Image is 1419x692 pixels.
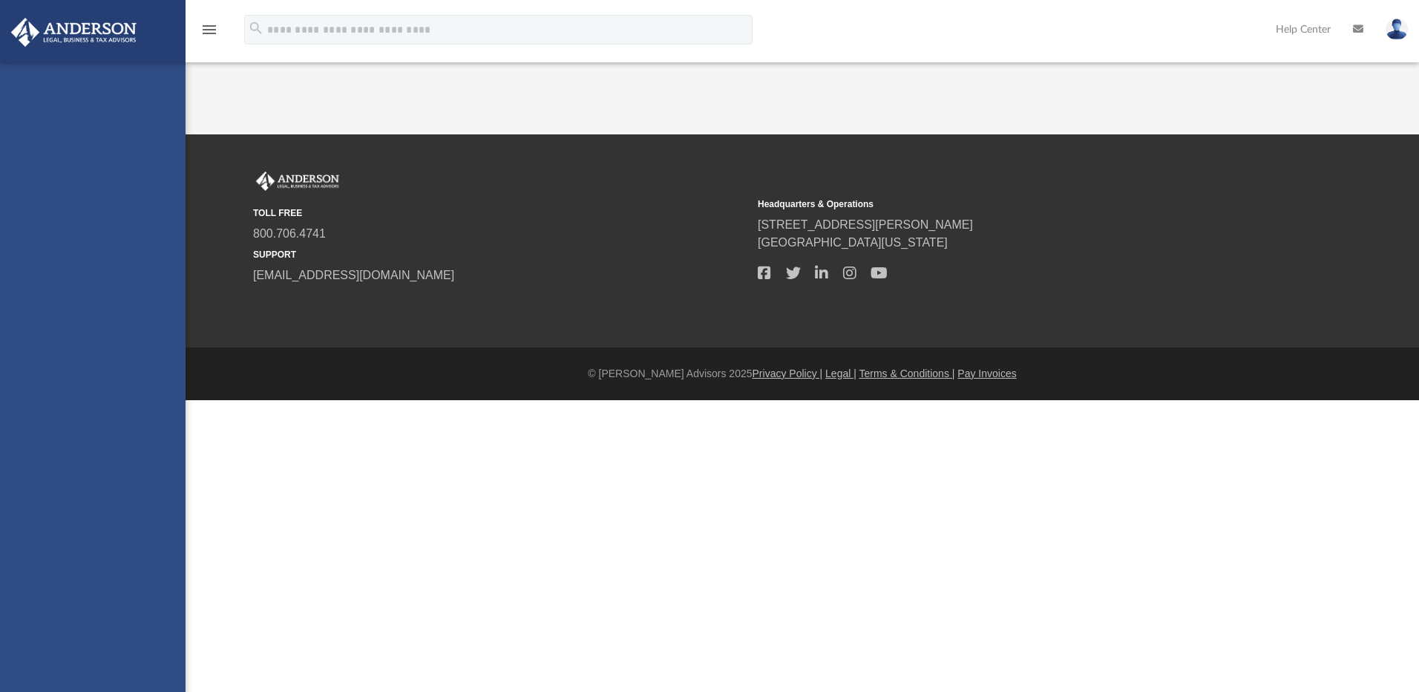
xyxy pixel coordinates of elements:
div: © [PERSON_NAME] Advisors 2025 [186,366,1419,382]
i: search [248,20,264,36]
small: SUPPORT [253,248,747,261]
a: 800.706.4741 [253,227,326,240]
i: menu [200,21,218,39]
a: Privacy Policy | [753,368,823,379]
small: TOLL FREE [253,206,747,220]
img: Anderson Advisors Platinum Portal [7,18,141,47]
a: [STREET_ADDRESS][PERSON_NAME] [758,218,973,231]
a: [EMAIL_ADDRESS][DOMAIN_NAME] [253,269,454,281]
a: Legal | [825,368,856,379]
a: menu [200,28,218,39]
a: Pay Invoices [957,368,1016,379]
img: User Pic [1386,19,1408,40]
a: [GEOGRAPHIC_DATA][US_STATE] [758,236,948,249]
a: Terms & Conditions | [859,368,955,379]
img: Anderson Advisors Platinum Portal [253,172,342,191]
small: Headquarters & Operations [758,198,1252,211]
